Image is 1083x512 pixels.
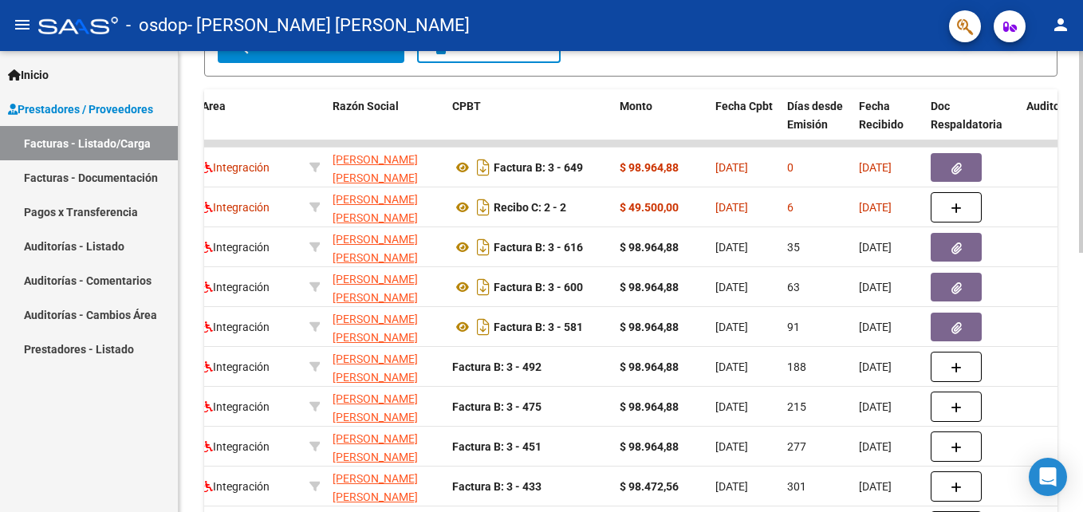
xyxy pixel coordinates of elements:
[715,100,773,112] span: Fecha Cpbt
[859,201,892,214] span: [DATE]
[202,440,270,453] span: Integración
[446,89,613,160] datatable-header-cell: CPBT
[333,191,439,224] div: 27381875682
[333,273,418,304] span: [PERSON_NAME] [PERSON_NAME]
[709,89,781,160] datatable-header-cell: Fecha Cpbt
[452,360,541,373] strong: Factura B: 3 - 492
[452,480,541,493] strong: Factura B: 3 - 433
[859,321,892,333] span: [DATE]
[333,390,439,423] div: 27337276089
[8,66,49,84] span: Inicio
[202,321,270,333] span: Integración
[333,432,418,463] span: [PERSON_NAME] [PERSON_NAME]
[787,100,843,131] span: Días desde Emisión
[494,241,583,254] strong: Factura B: 3 - 616
[452,400,541,413] strong: Factura B: 3 - 475
[715,400,748,413] span: [DATE]
[494,281,583,293] strong: Factura B: 3 - 600
[333,392,418,423] span: [PERSON_NAME] [PERSON_NAME]
[620,321,679,333] strong: $ 98.964,88
[781,89,853,160] datatable-header-cell: Días desde Emisión
[853,89,924,160] datatable-header-cell: Fecha Recibido
[126,8,187,43] span: - osdop
[924,89,1020,160] datatable-header-cell: Doc Respaldatoria
[333,470,439,503] div: 27337276089
[473,195,494,220] i: Descargar documento
[859,480,892,493] span: [DATE]
[333,230,439,264] div: 27337276089
[859,241,892,254] span: [DATE]
[787,161,794,174] span: 0
[202,241,270,254] span: Integración
[715,281,748,293] span: [DATE]
[473,274,494,300] i: Descargar documento
[202,360,270,373] span: Integración
[787,360,806,373] span: 188
[1026,100,1073,112] span: Auditoria
[202,161,270,174] span: Integración
[326,89,446,160] datatable-header-cell: Razón Social
[333,430,439,463] div: 27337276089
[1051,15,1070,34] mat-icon: person
[787,281,800,293] span: 63
[333,270,439,304] div: 27337276089
[1029,458,1067,496] div: Open Intercom Messenger
[494,201,566,214] strong: Recibo C: 2 - 2
[494,321,583,333] strong: Factura B: 3 - 581
[202,400,270,413] span: Integración
[620,480,679,493] strong: $ 98.472,56
[787,400,806,413] span: 215
[787,241,800,254] span: 35
[202,480,270,493] span: Integración
[620,241,679,254] strong: $ 98.964,88
[452,100,481,112] span: CPBT
[195,89,303,160] datatable-header-cell: Area
[620,100,652,112] span: Monto
[473,155,494,180] i: Descargar documento
[620,201,679,214] strong: $ 49.500,00
[333,193,418,224] span: [PERSON_NAME] [PERSON_NAME]
[13,15,32,34] mat-icon: menu
[859,161,892,174] span: [DATE]
[333,233,418,264] span: [PERSON_NAME] [PERSON_NAME]
[859,440,892,453] span: [DATE]
[494,161,583,174] strong: Factura B: 3 - 649
[333,350,439,384] div: 27337276089
[202,201,270,214] span: Integración
[715,161,748,174] span: [DATE]
[787,440,806,453] span: 277
[859,100,904,131] span: Fecha Recibido
[333,310,439,344] div: 27337276089
[787,201,794,214] span: 6
[859,360,892,373] span: [DATE]
[333,472,418,503] span: [PERSON_NAME] [PERSON_NAME]
[620,360,679,373] strong: $ 98.964,88
[715,480,748,493] span: [DATE]
[787,480,806,493] span: 301
[715,241,748,254] span: [DATE]
[333,151,439,184] div: 27337276089
[620,400,679,413] strong: $ 98.964,88
[333,153,418,184] span: [PERSON_NAME] [PERSON_NAME]
[620,281,679,293] strong: $ 98.964,88
[620,161,679,174] strong: $ 98.964,88
[715,321,748,333] span: [DATE]
[473,234,494,260] i: Descargar documento
[333,313,418,344] span: [PERSON_NAME] [PERSON_NAME]
[715,440,748,453] span: [DATE]
[187,8,470,43] span: - [PERSON_NAME] [PERSON_NAME]
[931,100,1002,131] span: Doc Respaldatoria
[620,440,679,453] strong: $ 98.964,88
[333,352,418,384] span: [PERSON_NAME] [PERSON_NAME]
[8,100,153,118] span: Prestadores / Proveedores
[715,360,748,373] span: [DATE]
[333,100,399,112] span: Razón Social
[202,100,226,112] span: Area
[787,321,800,333] span: 91
[452,440,541,453] strong: Factura B: 3 - 451
[431,40,546,54] span: Borrar Filtros
[715,201,748,214] span: [DATE]
[859,281,892,293] span: [DATE]
[613,89,709,160] datatable-header-cell: Monto
[202,281,270,293] span: Integración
